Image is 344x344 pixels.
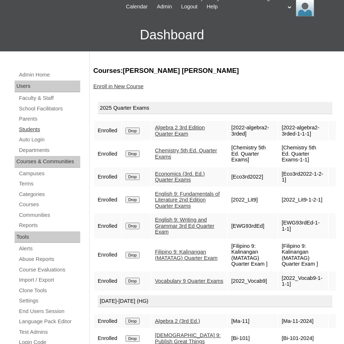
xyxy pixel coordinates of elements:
a: English 9: Writing and Grammar 3rd Ed Quarter Exam [155,217,214,235]
a: Alerts [18,244,80,253]
td: [2022_Lit9] [228,187,277,213]
td: [Eco3rd2022-1-2-1] [278,167,328,187]
a: Enroll in New Course [93,83,144,89]
td: Enrolled [94,141,121,167]
td: [2022-algebra2-3rded-1-1-1] [278,121,328,140]
a: Campuses [18,169,80,178]
td: [Eco3rd2022] [228,167,277,187]
td: Enrolled [94,271,121,291]
a: Economics (3rd. Ed.) Quarter Exams [155,171,205,183]
a: Chemistry 5th Ed. Quarter Exams [155,148,217,160]
input: Drop [125,278,140,284]
div: 2025 Quarter Exams [98,102,332,114]
div: [DATE]-[DATE] (HG) [98,295,332,308]
td: [Filipino 9: Kalinangan (MATATAG) Quarter Exam ] [228,239,277,271]
td: [EWG93rdEd] [228,213,277,239]
input: Drop [125,335,140,342]
a: School Facilitators [18,104,80,113]
a: Algebra 2 3rd Edition Quarter Exam [155,125,205,137]
a: Students [18,125,80,134]
a: Calendar [122,3,151,11]
a: Vocabulary 9 Quarter Exams [155,278,223,284]
td: [Ma-11-2024] [278,314,328,328]
input: Drop [125,128,140,134]
span: Calendar [126,3,147,11]
a: Parents [18,114,80,124]
input: Drop [125,150,140,157]
a: Departments [18,146,80,155]
a: Terms [18,179,80,188]
a: Settings [18,296,80,305]
input: Drop [125,223,140,229]
a: Filipino 9: Kalinangan (MATATAG) Quarter Exam [155,249,218,261]
td: Enrolled [94,213,121,239]
td: [Chemistry 5th Ed. Quarter Exams-1-1] [278,141,328,167]
a: Course Evaluations [18,265,80,274]
a: Test Admins [18,328,80,337]
td: [2022_Vocab9-1-1-1] [278,271,328,291]
td: Enrolled [94,187,121,213]
a: Courses [18,200,80,209]
td: [Ma-11] [228,314,277,328]
a: Admin [153,3,176,11]
a: Faculty & Staff [18,94,80,103]
a: Clone Tools [18,286,80,295]
a: Logout [178,3,201,11]
a: Auto Login [18,135,80,144]
span: Help [206,3,217,11]
td: Enrolled [94,239,121,271]
h3: Courses:[PERSON_NAME] [PERSON_NAME] [93,66,337,75]
a: Abuse Reports [18,255,80,264]
a: Language Pack Editor [18,317,80,326]
input: Drop [125,252,140,258]
input: Drop [125,173,140,180]
span: Logout [181,3,198,11]
a: Help [203,3,221,11]
td: Enrolled [94,121,121,140]
td: Enrolled [94,167,121,187]
h3: Dashboard [4,19,340,51]
td: [2022-algebra2-3rded] [228,121,277,140]
span: Admin [157,3,172,11]
td: [2022_Lit9-1-2-1] [278,187,328,213]
a: Import / Export [18,275,80,285]
td: [2022_Vocab9] [228,271,277,291]
td: Enrolled [94,314,121,328]
td: [Chemistry 5th Ed. Quarter Exams] [228,141,277,167]
a: English 9: Fundamentals of Literature 2nd Edition Quarter Exams [155,191,220,209]
td: [EWG93rdEd-1-1-1] [278,213,328,239]
a: Communities [18,211,80,220]
input: Drop [125,196,140,203]
div: Courses & Communities [15,156,80,168]
div: Tools [15,231,80,243]
input: Drop [125,318,140,324]
div: Users [15,81,80,92]
a: Algebra 2 (3rd Ed.) [155,318,200,324]
td: [Filipino 9: Kalinangan (MATATAG) Quarter Exam ] [278,239,328,271]
a: Reports [18,221,80,230]
a: End Users Session [18,307,80,316]
a: Admin Home [18,70,80,79]
a: Categories [18,190,80,199]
